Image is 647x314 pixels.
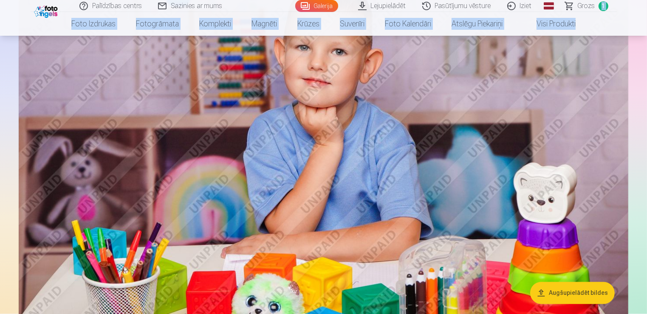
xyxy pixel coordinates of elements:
a: Visi produkti [513,12,586,36]
a: Magnēti [241,12,287,36]
a: Foto kalendāri [375,12,441,36]
a: Krūzes [287,12,330,36]
a: Foto izdrukas [61,12,126,36]
a: Suvenīri [330,12,375,36]
img: /fa1 [34,3,60,18]
a: Atslēgu piekariņi [441,12,513,36]
span: 1 [599,1,608,11]
span: Grozs [578,1,595,11]
a: Komplekti [189,12,241,36]
button: Augšupielādēt bildes [530,282,615,304]
a: Fotogrāmata [126,12,189,36]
